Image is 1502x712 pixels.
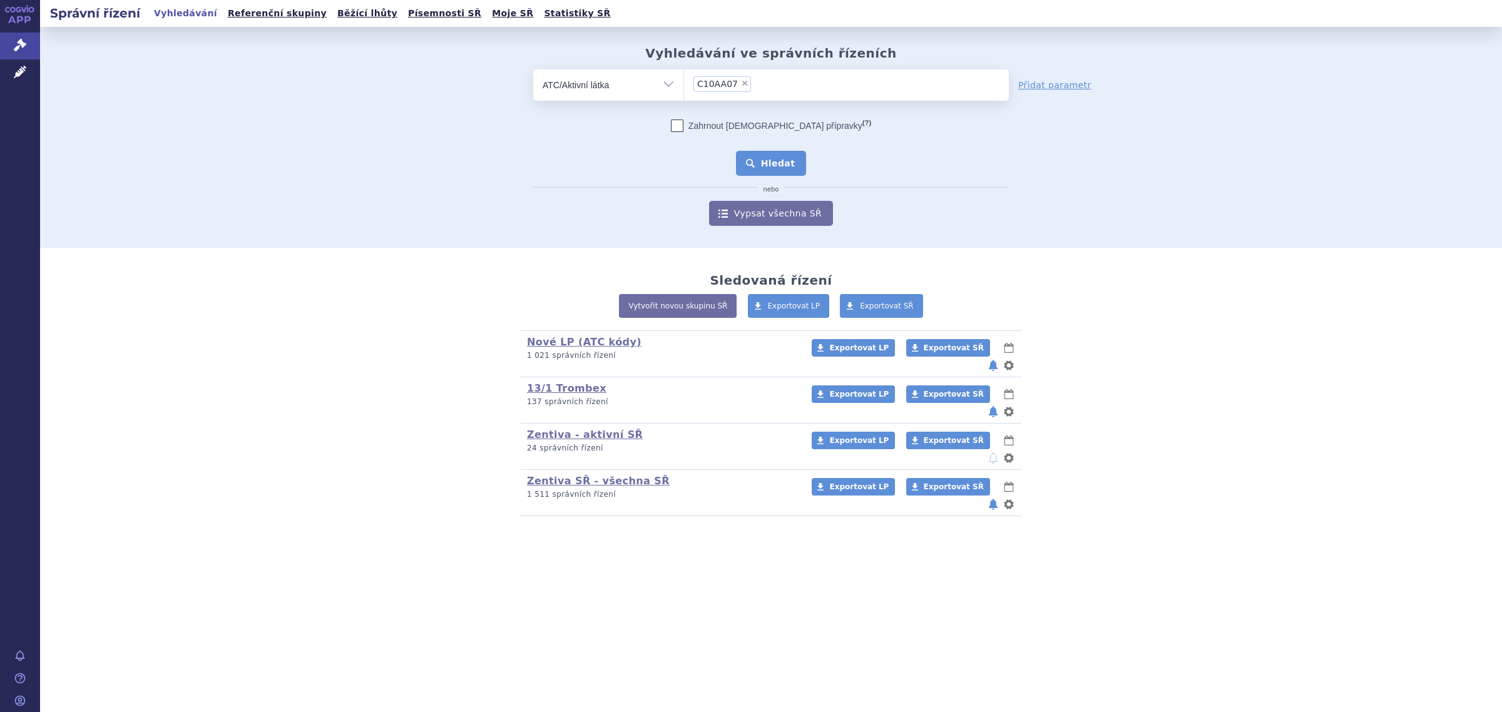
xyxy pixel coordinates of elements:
[736,151,807,176] button: Hledat
[924,390,984,399] span: Exportovat SŘ
[619,294,737,318] a: Vytvořit novou skupinu SŘ
[40,4,150,22] h2: Správní řízení
[527,443,795,454] p: 24 správních řízení
[987,358,999,373] button: notifikace
[1003,404,1015,419] button: nastavení
[645,46,897,61] h2: Vyhledávání ve správních řízeních
[1018,79,1091,91] a: Přidat parametr
[906,385,990,403] a: Exportovat SŘ
[924,343,984,352] span: Exportovat SŘ
[527,397,795,407] p: 137 správních řízení
[829,482,889,491] span: Exportovat LP
[748,294,830,318] a: Exportovat LP
[1003,450,1015,465] button: nastavení
[812,478,895,496] a: Exportovat LP
[812,385,895,403] a: Exportovat LP
[829,343,889,352] span: Exportovat LP
[829,436,889,445] span: Exportovat LP
[840,294,923,318] a: Exportovat SŘ
[527,336,641,348] a: Nové LP (ATC kódy)
[710,273,832,288] h2: Sledovaná řízení
[488,5,537,22] a: Moje SŘ
[987,450,999,465] button: notifikace
[906,478,990,496] a: Exportovat SŘ
[1003,387,1015,402] button: lhůty
[987,497,999,512] button: notifikace
[862,119,871,127] abbr: (?)
[757,186,785,193] i: nebo
[812,339,895,357] a: Exportovat LP
[709,201,833,226] a: Vypsat všechna SŘ
[768,302,820,310] span: Exportovat LP
[924,436,984,445] span: Exportovat SŘ
[924,482,984,491] span: Exportovat SŘ
[150,5,221,22] a: Vyhledávání
[671,120,871,132] label: Zahrnout [DEMOGRAPHIC_DATA] přípravky
[1003,433,1015,448] button: lhůty
[527,382,606,394] a: 13/1 Trombex
[527,489,795,500] p: 1 511 správních řízení
[540,5,614,22] a: Statistiky SŘ
[812,432,895,449] a: Exportovat LP
[404,5,485,22] a: Písemnosti SŘ
[741,79,748,87] span: ×
[1003,479,1015,494] button: lhůty
[224,5,330,22] a: Referenční skupiny
[1003,497,1015,512] button: nastavení
[755,76,762,91] input: C10AA07
[1003,340,1015,355] button: lhůty
[906,339,990,357] a: Exportovat SŘ
[334,5,401,22] a: Běžící lhůty
[829,390,889,399] span: Exportovat LP
[527,475,670,487] a: Zentiva SŘ - všechna SŘ
[860,302,914,310] span: Exportovat SŘ
[906,432,990,449] a: Exportovat SŘ
[987,404,999,419] button: notifikace
[1003,358,1015,373] button: nastavení
[527,350,795,361] p: 1 021 správních řízení
[697,79,738,88] span: ROSUVASTATIN
[527,429,643,440] a: Zentiva - aktivní SŘ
